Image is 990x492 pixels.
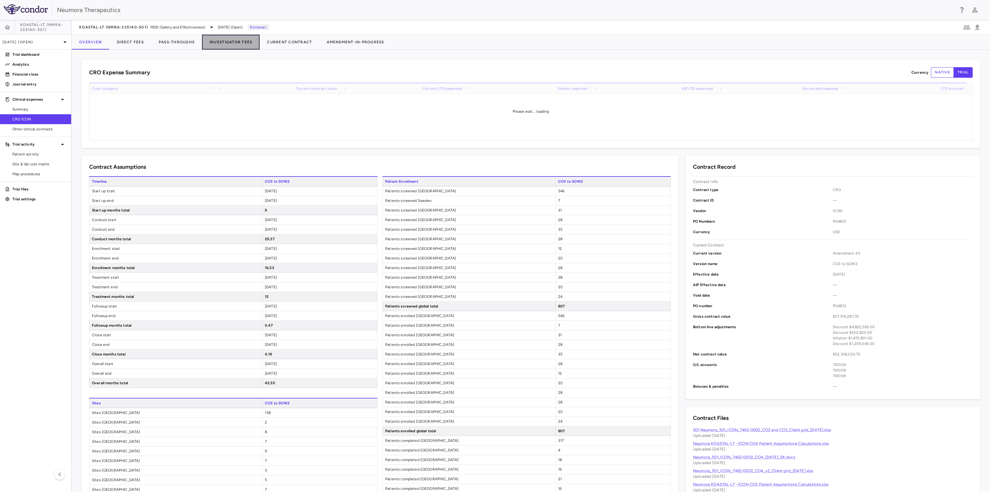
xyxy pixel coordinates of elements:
[693,441,829,446] a: Neumora KOASTAL-LT - ICON CO4 Patient Assumptions Calculations.xlsx
[693,179,718,185] p: Contract Info
[265,275,277,280] span: [DATE]
[89,340,262,349] span: Close end
[383,417,555,426] span: Patients enrolled [GEOGRAPHIC_DATA]
[833,314,973,319] span: $57,516,287.70
[693,219,833,224] p: PO Numbers
[265,246,277,251] span: [DATE]
[383,196,555,205] span: Patients screened Sweden
[693,362,833,379] p: G/L accounts
[89,215,262,224] span: Conduct start
[89,408,262,417] span: Sites [GEOGRAPHIC_DATA]
[558,429,565,433] span: 807
[383,302,555,311] span: Patients screened global total
[89,225,262,234] span: Conduct end
[151,35,202,50] button: Pass-Throughs
[383,436,555,445] span: Patients completed [GEOGRAPHIC_DATA]
[383,340,555,349] span: Patients enrolled [GEOGRAPHIC_DATA]
[4,4,48,14] img: logo-full-BYUhSk78.svg
[383,186,555,196] span: Patients screened [GEOGRAPHIC_DATA]
[558,237,562,241] span: 28
[558,314,565,318] span: 546
[265,352,272,356] span: 4.19
[383,206,555,215] span: Patients screened [GEOGRAPHIC_DATA]
[262,177,377,186] span: CO3 to SOW2
[693,250,833,256] p: Current version
[89,302,262,311] span: Followup start
[12,116,66,122] span: CRO ICON
[558,208,562,212] span: 31
[558,342,562,347] span: 28
[12,171,66,177] span: Map procedures
[12,186,66,192] p: Trial files
[833,208,973,214] span: ICON
[262,398,377,408] span: CO3 to SOW2
[89,330,262,340] span: Close start
[383,225,555,234] span: Patients screened [GEOGRAPHIC_DATA]
[833,368,973,373] div: 741009
[383,282,555,292] span: Patients screened [GEOGRAPHIC_DATA]
[693,242,724,248] p: Current Contract
[265,285,277,289] span: [DATE]
[833,219,973,224] span: PO4812
[89,263,262,272] span: Enrollment months total
[558,275,562,280] span: 28
[558,189,565,193] span: 546
[265,468,267,472] span: 3
[57,5,954,15] div: Neumora Therapeutics
[89,475,262,485] span: Sites [GEOGRAPHIC_DATA]
[383,369,555,378] span: Patients enrolled [GEOGRAPHIC_DATA]
[383,378,555,388] span: Patients enrolled [GEOGRAPHIC_DATA]
[558,218,562,222] span: 28
[953,67,973,78] button: trial
[89,177,262,186] span: Timeline
[89,186,262,196] span: Start up start
[558,198,560,203] span: 7
[265,323,273,328] span: 0.47
[89,446,262,456] span: Sites [GEOGRAPHIC_DATA]
[265,459,267,463] span: 7
[558,419,562,424] span: 24
[693,460,973,466] p: Uploaded [DATE]
[383,455,555,464] span: Patients completed [GEOGRAPHIC_DATA]
[558,410,563,414] span: 20
[89,369,262,378] span: Overall end
[12,142,59,147] p: Trial activity
[89,244,262,253] span: Enrollment start
[558,390,562,395] span: 28
[833,187,973,193] span: CRO
[260,35,319,50] button: Current Contract
[833,229,973,235] span: USD
[833,261,973,267] span: CO3 to SOW2
[833,293,973,298] span: —
[265,439,267,444] span: 7
[558,285,563,289] span: 20
[693,433,973,438] p: Uploaded [DATE]
[693,229,833,235] p: Currency
[693,208,833,214] p: Vendor
[693,187,833,193] p: Contract type
[265,304,277,308] span: [DATE]
[12,126,66,132] span: Other clinical contracts
[693,293,833,298] p: Void date
[833,198,973,203] span: —
[833,324,973,330] div: Discount $4,822,583.00
[265,198,277,203] span: [DATE]
[89,466,262,475] span: Sites [GEOGRAPHIC_DATA]
[89,254,262,263] span: Enrollment end
[12,151,66,157] span: Patient activity
[265,487,267,492] span: 7
[383,407,555,416] span: Patients enrolled [GEOGRAPHIC_DATA]
[693,428,831,432] a: 501 Neumora_501_ICON_7462-0002_CO2 and CO3_Client grid_[DATE].xlsx
[558,304,565,308] span: 807
[383,350,555,359] span: Patients enrolled [GEOGRAPHIC_DATA]
[89,292,262,301] span: Treatment months total
[833,272,973,277] span: [DATE]
[558,362,562,366] span: 28
[558,467,562,472] span: 16
[12,196,66,202] p: Trial settings
[693,303,833,309] p: PO number
[89,273,262,282] span: Treatment start
[383,321,555,330] span: Patients enrolled [GEOGRAPHIC_DATA]
[558,371,562,376] span: 12
[558,381,563,385] span: 20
